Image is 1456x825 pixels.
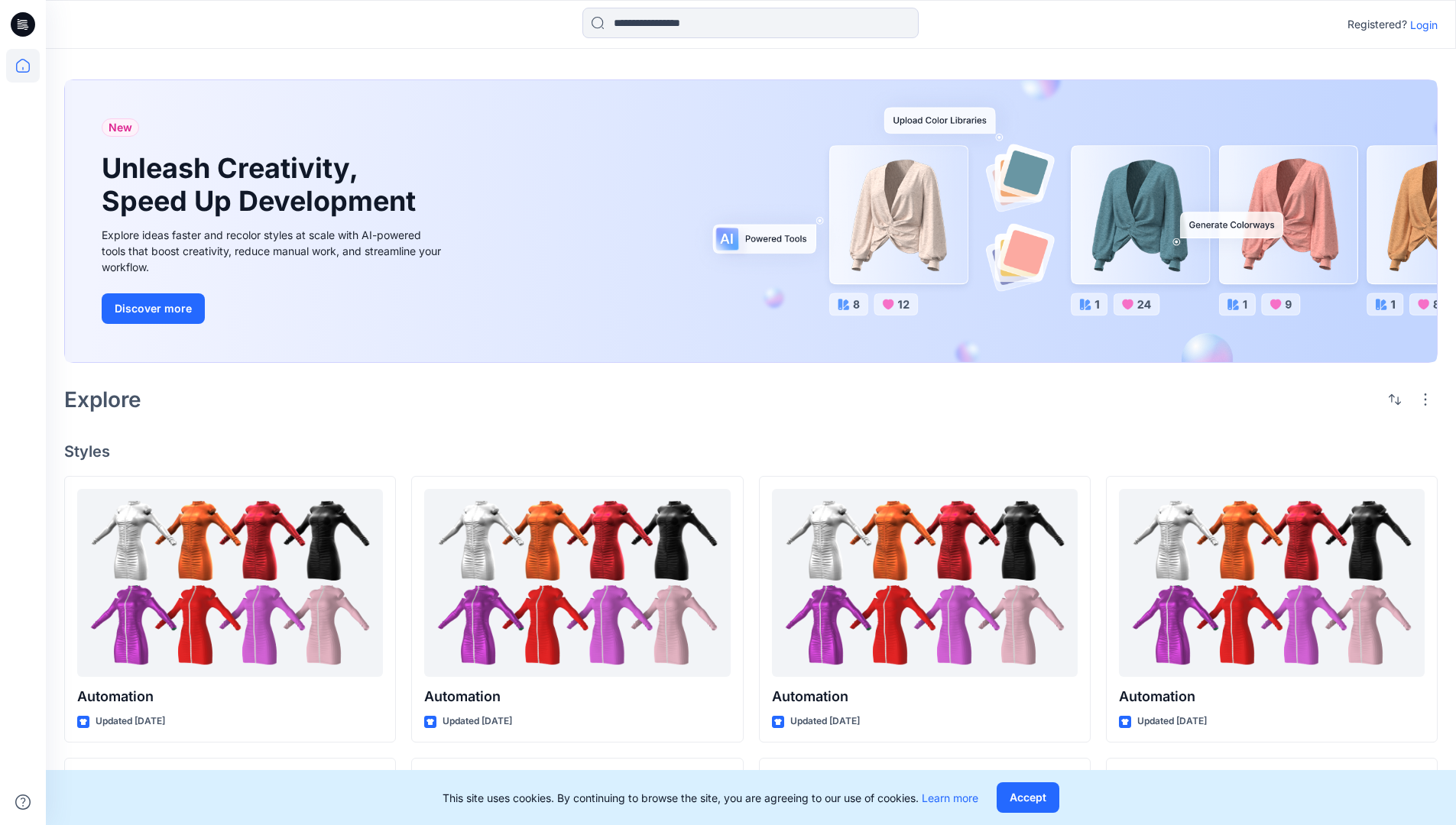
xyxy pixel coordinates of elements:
[1347,15,1407,34] p: Registered?
[772,686,1078,707] p: Automation
[102,293,446,324] a: Discover more
[1119,489,1425,678] a: Automation
[96,713,165,730] p: Updated [DATE]
[102,227,446,275] div: Explore ideas faster and recolor styles at scale with AI-powered tools that boost creativity, red...
[424,686,730,707] p: Automation
[77,686,383,707] p: Automation
[997,782,1059,813] button: Accept
[922,791,978,804] a: Learn more
[1410,17,1438,33] p: Login
[772,489,1078,678] a: Automation
[424,489,730,678] a: Automation
[443,790,978,806] p: This site uses cookies. By continuing to browse the site, you are agreeing to our use of cookies.
[1119,686,1425,707] p: Automation
[109,118,132,137] span: New
[102,152,423,218] h1: Unleash Creativity, Speed Up Development
[790,713,860,730] p: Updated [DATE]
[64,387,141,412] h2: Explore
[102,293,205,324] button: Discover more
[1137,713,1207,730] p: Updated [DATE]
[77,489,383,678] a: Automation
[64,442,1438,461] h4: Styles
[443,713,512,730] p: Updated [DATE]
